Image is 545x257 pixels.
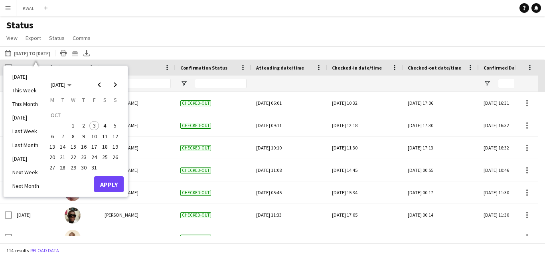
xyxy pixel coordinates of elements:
span: Checked-out [180,100,211,106]
li: [DATE] [8,152,44,165]
button: 25-10-2025 [99,152,110,162]
span: 30 [79,163,89,173]
span: 1 [69,121,78,131]
div: [DATE] 16:47 [332,226,398,248]
button: 11-10-2025 [99,131,110,141]
button: 15-10-2025 [68,141,79,152]
button: Previous month [91,77,107,93]
app-action-btn: Export XLSX [82,48,91,58]
span: F [93,96,96,104]
span: 28 [58,163,68,173]
span: 20 [47,152,57,162]
button: 05-10-2025 [110,120,120,131]
span: 2 [79,121,89,131]
button: Next month [107,77,123,93]
span: 11 [100,131,110,141]
span: 4 [100,121,110,131]
li: [DATE] [8,111,44,124]
div: [DATE] 10:50 [256,226,322,248]
span: S [114,96,117,104]
div: [DATE] 11:30 [479,204,535,226]
button: 02-10-2025 [79,120,89,131]
div: [DATE] 10:32 [332,92,398,114]
button: Open Filter Menu [180,80,188,87]
li: Next Month [8,179,44,193]
span: 18 [100,142,110,151]
div: [DATE] 17:30 [408,114,474,136]
span: Comms [73,34,91,42]
button: 07-10-2025 [57,131,68,141]
span: Checked-out [180,167,211,173]
span: Checked-out [180,145,211,151]
span: [PERSON_NAME] [105,234,138,240]
a: Status [46,33,68,43]
span: 21 [58,152,68,162]
div: [DATE] 14:45 [332,159,398,181]
input: Confirmed Date Filter Input [498,79,530,88]
a: View [3,33,21,43]
span: 22 [69,152,78,162]
button: 21-10-2025 [57,152,68,162]
div: [DATE] 00:17 [408,181,474,203]
span: 9 [79,131,89,141]
span: Checked-in date/time [332,65,382,71]
button: Apply [94,176,124,192]
div: [DATE] [12,204,60,226]
button: 24-10-2025 [89,152,99,162]
span: 5 [111,121,120,131]
span: T [82,96,85,104]
td: OCT [47,110,120,120]
button: 23-10-2025 [79,152,89,162]
div: [DATE] [12,226,60,248]
button: 12-10-2025 [110,131,120,141]
span: 16 [79,142,89,151]
div: [DATE] 17:06 [408,92,474,114]
span: Date [17,65,28,71]
div: [DATE] 00:14 [408,204,474,226]
span: S [103,96,107,104]
div: [DATE] 10:10 [256,137,322,159]
span: 23 [79,152,89,162]
li: [DATE] [8,70,44,84]
button: 26-10-2025 [110,152,120,162]
span: 6 [47,131,57,141]
div: [DATE] 15:34 [332,181,398,203]
div: [DATE] 00:55 [408,159,474,181]
span: 14 [58,142,68,151]
div: [DATE] 17:05 [332,204,398,226]
div: [DATE] 17:13 [408,137,474,159]
span: Confirmed Date [484,65,520,71]
span: Checked-out [180,212,211,218]
div: [DATE] 12:18 [332,114,398,136]
span: 15 [69,142,78,151]
span: 24 [89,152,99,162]
button: 16-10-2025 [79,141,89,152]
button: 22-10-2025 [68,152,79,162]
li: Last Week [8,124,44,138]
button: 08-10-2025 [68,131,79,141]
img: Dickson Muhanji [65,207,81,223]
span: 3 [89,121,99,131]
app-action-btn: Crew files as ZIP [70,48,80,58]
button: Reload data [29,246,61,255]
span: Export [26,34,41,42]
div: [DATE] 11:30 [332,137,398,159]
span: 27 [47,163,57,173]
input: Name Filter Input [119,79,171,88]
span: Checked-out [180,235,211,241]
span: M [50,96,54,104]
button: 04-10-2025 [99,120,110,131]
li: Next Week [8,165,44,179]
button: 28-10-2025 [57,162,68,173]
button: 09-10-2025 [79,131,89,141]
button: Choose month and year [47,78,75,92]
a: Export [22,33,44,43]
span: Checked-out [180,123,211,129]
button: 19-10-2025 [110,141,120,152]
div: [DATE] 06:01 [256,92,322,114]
span: 25 [100,152,110,162]
div: [DATE] 16:32 [479,137,535,159]
div: [DATE] 11:33 [256,204,322,226]
span: 29 [69,163,78,173]
span: [DATE] [51,81,65,88]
